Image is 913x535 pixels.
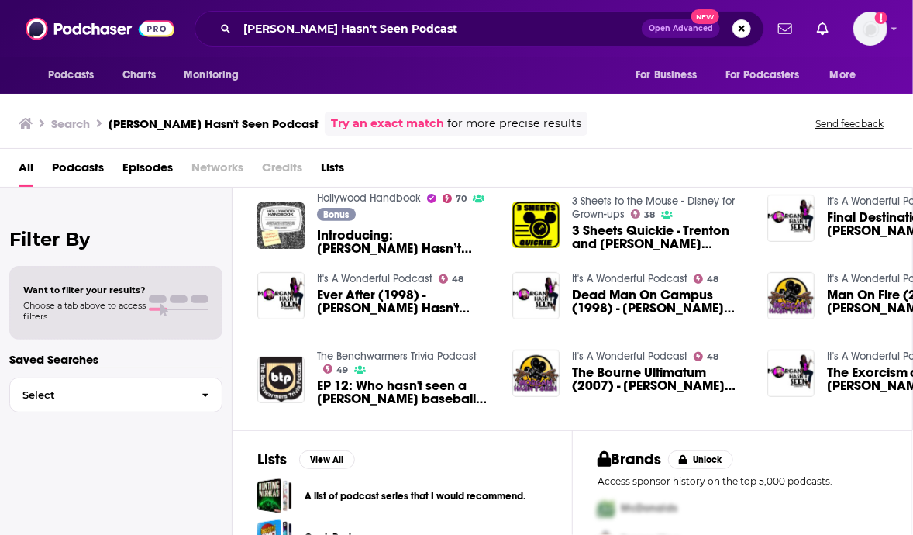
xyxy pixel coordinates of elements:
img: The Bourne Ultimatum (2007) - Morgan Hasn't Seen: The Bourne Franchise EP329 [512,350,560,397]
a: 3 Sheets to the Mouse - Disney for Grown-ups [572,195,735,221]
div: Search podcasts, credits, & more... [195,11,764,47]
button: open menu [37,60,114,90]
button: open menu [173,60,259,90]
img: The Exorcism of Emily Rose (2005) - Morgan Hasn't Seen: Courtroom Movies EP173 [767,350,815,397]
img: Introducing: Scott Hasn’t Seen [257,202,305,250]
img: 3 Sheets Quickie - Trenton and Scott discuss Coco, Pixar's Fate and other movies that Trenton has... [512,202,560,249]
a: Podcasts [52,155,104,187]
a: 70 [443,194,467,203]
span: 38 [644,212,655,219]
a: 49 [323,364,349,374]
button: View All [299,450,355,469]
img: User Profile [853,12,887,46]
span: Want to filter your results? [23,285,146,295]
h2: Filter By [9,228,222,250]
h2: Brands [598,450,662,469]
button: Unlock [668,450,734,469]
a: 48 [694,274,719,284]
img: Final Destination (2000) - Morgan Hasn't Seen EP31 [767,195,815,242]
a: Ever After (1998) - Morgan Hasn't Seen: Drew Barrymore EP28 [317,288,494,315]
a: Hollywood Handbook [317,192,421,205]
input: Search podcasts, credits, & more... [237,16,642,41]
span: Choose a tab above to access filters. [23,300,146,322]
span: 49 [336,367,348,374]
a: The Benchwarmers Trivia Podcast [317,350,477,363]
a: It's A Wonderful Podcast [317,272,432,285]
a: ListsView All [257,450,355,469]
a: Try an exact match [331,115,444,133]
span: 48 [452,276,463,283]
span: Charts [122,64,156,86]
img: Man On Fire (2004) - Morgan Hasn't Seen: Denzel Washington EP326 [767,272,815,319]
span: 48 [707,354,718,361]
span: Credits [262,155,302,187]
span: EP 12: Who hasn't seen a [PERSON_NAME] baseball movie?! (featuring guest [PERSON_NAME]) [317,379,494,406]
button: Open AdvancedNew [642,19,720,38]
a: A list of podcast series that I would recommend. [257,478,292,513]
a: 3 Sheets Quickie - Trenton and Scott discuss Coco, Pixar's Fate and other movies that Trenton has... [572,224,749,250]
a: EP 12: Who hasn't seen a Kevin Costner baseball movie?! (featuring guest Matt Coleman) [317,379,494,406]
a: The Bourne Ultimatum (2007) - Morgan Hasn't Seen: The Bourne Franchise EP329 [572,366,749,392]
a: Show notifications dropdown [811,16,835,42]
a: 38 [631,209,656,219]
h3: [PERSON_NAME] Hasn't Seen Podcast [109,116,319,131]
a: Charts [112,60,165,90]
span: 48 [707,276,718,283]
button: Select [9,378,222,412]
span: More [830,64,856,86]
span: Networks [191,155,243,187]
img: Podchaser - Follow, Share and Rate Podcasts [26,14,174,43]
span: McDonalds [621,502,677,516]
span: New [691,9,719,24]
a: Show notifications dropdown [772,16,798,42]
h2: Lists [257,450,287,469]
p: Saved Searches [9,352,222,367]
p: Access sponsor history on the top 5,000 podcasts. [598,475,887,487]
span: For Business [636,64,697,86]
span: The Bourne Ultimatum (2007) - [PERSON_NAME] Hasn't Seen: The Bourne Franchise EP329 [572,366,749,392]
span: Bonus [323,210,349,219]
button: open menu [625,60,716,90]
span: Dead Man On Campus (1998) - [PERSON_NAME] Hasn't Seen: Dark Teen Comedies EP118 [572,288,749,315]
svg: Add a profile image [875,12,887,24]
img: Dead Man On Campus (1998) - Morgan Hasn't Seen: Dark Teen Comedies EP118 [512,272,560,319]
span: Podcasts [48,64,94,86]
a: All [19,155,33,187]
a: It's A Wonderful Podcast [572,272,687,285]
h3: Search [51,116,90,131]
span: for more precise results [447,115,581,133]
a: A list of podcast series that I would recommend. [305,488,525,505]
span: Open Advanced [649,25,713,33]
span: Logged in as shubbardidpr [853,12,887,46]
span: Ever After (1998) - [PERSON_NAME] Hasn't Seen: [PERSON_NAME] EP28 [317,288,494,315]
span: Introducing: [PERSON_NAME] Hasn’t Seen [317,229,494,255]
span: 3 Sheets Quickie - Trenton and [PERSON_NAME] discuss Coco, Pixar's Fate and other movies that [PE... [572,224,749,250]
span: Select [10,390,189,400]
a: Lists [321,155,344,187]
a: Introducing: Scott Hasn’t Seen [317,229,494,255]
a: It's A Wonderful Podcast [572,350,687,363]
button: Send feedback [811,117,888,130]
span: 70 [456,195,467,202]
span: For Podcasters [725,64,800,86]
a: 48 [694,352,719,361]
a: Episodes [122,155,173,187]
img: Ever After (1998) - Morgan Hasn't Seen: Drew Barrymore EP28 [257,272,305,319]
button: open menu [819,60,876,90]
a: Dead Man On Campus (1998) - Morgan Hasn't Seen: Dark Teen Comedies EP118 [572,288,749,315]
img: EP 12: Who hasn't seen a Kevin Costner baseball movie?! (featuring guest Matt Coleman) [257,357,305,404]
